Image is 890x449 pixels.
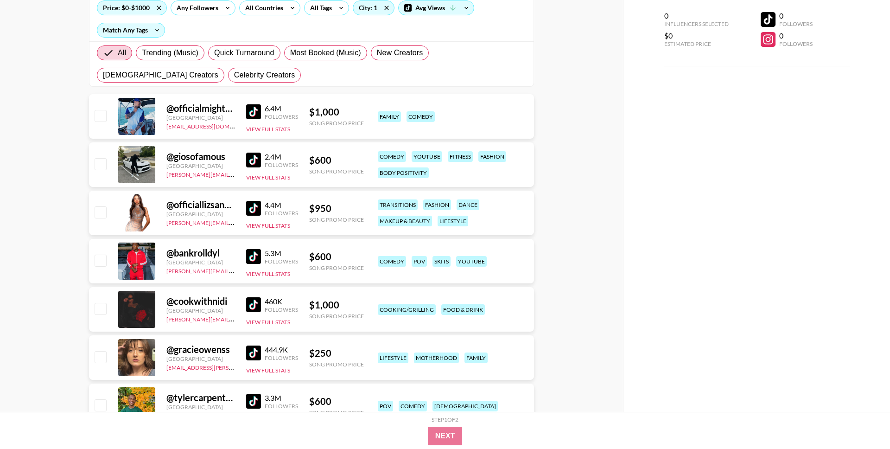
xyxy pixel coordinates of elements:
img: TikTok [246,104,261,119]
div: @ cookwithnidi [166,295,235,307]
div: [GEOGRAPHIC_DATA] [166,162,235,169]
div: [GEOGRAPHIC_DATA] [166,307,235,314]
div: Avg Views [399,1,474,15]
a: [PERSON_NAME][EMAIL_ADDRESS][DOMAIN_NAME] [166,266,304,275]
div: 6.4M [265,104,298,113]
span: All [118,47,126,58]
div: [GEOGRAPHIC_DATA] [166,404,235,411]
div: Followers [265,354,298,361]
div: cooking/grilling [378,304,436,315]
div: Song Promo Price [309,264,364,271]
button: Next [428,427,463,445]
button: View Full Stats [246,270,290,277]
div: family [378,111,401,122]
div: Song Promo Price [309,120,364,127]
a: [EMAIL_ADDRESS][DOMAIN_NAME] [166,121,260,130]
div: comedy [378,256,406,267]
div: @ tylercarpenteer [166,392,235,404]
div: @ bankrolldyl [166,247,235,259]
div: Followers [265,258,298,265]
a: [PERSON_NAME][EMAIL_ADDRESS][DOMAIN_NAME] [166,314,304,323]
div: Song Promo Price [309,168,364,175]
div: motherhood [414,353,459,363]
div: @ officialmightyduck [166,103,235,114]
div: fashion [478,151,506,162]
span: [DEMOGRAPHIC_DATA] Creators [103,70,218,81]
button: View Full Stats [246,319,290,326]
div: comedy [407,111,435,122]
div: 444.9K [265,345,298,354]
span: Quick Turnaround [214,47,274,58]
img: TikTok [246,346,261,360]
div: All Countries [240,1,285,15]
div: Followers [779,20,813,27]
div: $ 950 [309,203,364,214]
div: fashion [423,199,451,210]
div: comedy [378,151,406,162]
span: Most Booked (Music) [290,47,361,58]
span: Trending (Music) [142,47,198,58]
div: Song Promo Price [309,216,364,223]
div: Price: $0-$1000 [97,1,166,15]
div: Match Any Tags [97,23,165,37]
div: Followers [265,306,298,313]
div: food & drink [441,304,485,315]
div: pov [378,401,393,411]
div: [GEOGRAPHIC_DATA] [166,211,235,218]
span: New Creators [377,47,423,58]
div: 0 [664,11,729,20]
div: 3.3M [265,393,298,403]
div: 460K [265,297,298,306]
div: $ 600 [309,154,364,166]
div: [GEOGRAPHIC_DATA] [166,259,235,266]
div: 2.4M [265,152,298,161]
div: dance [457,199,479,210]
div: Song Promo Price [309,409,364,416]
div: $ 600 [309,396,364,407]
div: transitions [378,199,418,210]
div: Song Promo Price [309,313,364,320]
div: @ giosofamous [166,151,235,162]
div: 0 [779,31,813,40]
div: Estimated Price [664,40,729,47]
a: [PERSON_NAME][EMAIL_ADDRESS][DOMAIN_NAME] [166,169,304,178]
iframe: Drift Widget Chat Controller [844,403,879,438]
div: youtube [412,151,442,162]
button: View Full Stats [246,222,290,229]
div: @ officiallizsanchez [166,199,235,211]
div: [GEOGRAPHIC_DATA] [166,355,235,362]
img: TikTok [246,201,261,216]
div: body positivity [378,167,429,178]
div: 0 [779,11,813,20]
div: pov [412,256,427,267]
div: lifestyle [378,353,408,363]
div: Followers [265,403,298,410]
div: Influencers Selected [664,20,729,27]
div: Followers [265,161,298,168]
div: Followers [779,40,813,47]
div: $0 [664,31,729,40]
div: skits [432,256,451,267]
div: family [464,353,488,363]
div: [DEMOGRAPHIC_DATA] [432,401,498,411]
div: $ 600 [309,251,364,263]
div: Any Followers [171,1,220,15]
img: TikTok [246,249,261,264]
div: Followers [265,113,298,120]
a: [PERSON_NAME][EMAIL_ADDRESS][DOMAIN_NAME] [166,218,304,226]
img: TikTok [246,297,261,312]
div: Song Promo Price [309,361,364,368]
div: 5.3M [265,249,298,258]
div: Step 1 of 2 [432,416,458,423]
div: lifestyle [438,216,468,226]
button: View Full Stats [246,367,290,374]
div: comedy [399,401,427,411]
img: TikTok [246,394,261,409]
a: [EMAIL_ADDRESS][PERSON_NAME][DOMAIN_NAME] [166,362,304,371]
div: makeup & beauty [378,216,432,226]
img: TikTok [246,153,261,167]
div: [GEOGRAPHIC_DATA] [166,114,235,121]
span: Celebrity Creators [234,70,295,81]
div: youtube [456,256,487,267]
div: @ gracieowenss [166,344,235,355]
